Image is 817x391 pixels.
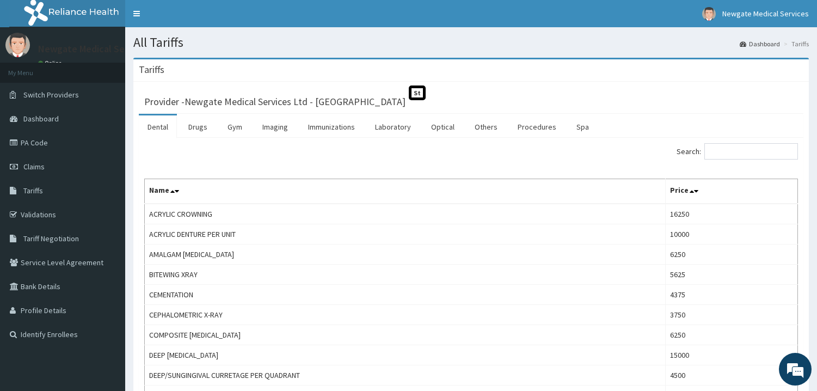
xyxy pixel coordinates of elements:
li: Tariffs [781,39,809,48]
a: Spa [568,115,598,138]
span: Newgate Medical Services [722,9,809,19]
td: CEMENTATION [145,285,666,305]
h3: Tariffs [139,65,164,75]
span: Tariffs [23,186,43,195]
span: Dashboard [23,114,59,124]
td: 16250 [666,204,798,224]
span: Tariff Negotiation [23,234,79,243]
span: Claims [23,162,45,172]
span: St [409,85,426,100]
td: CEPHALOMETRIC X-RAY [145,305,666,325]
td: AMALGAM [MEDICAL_DATA] [145,245,666,265]
td: 15000 [666,345,798,365]
span: Switch Providers [23,90,79,100]
img: User Image [702,7,716,21]
td: 3750 [666,305,798,325]
td: 10000 [666,224,798,245]
a: Procedures [509,115,565,138]
td: 4500 [666,365,798,386]
td: BITEWING XRAY [145,265,666,285]
th: Name [145,179,666,204]
td: DEEP [MEDICAL_DATA] [145,345,666,365]
td: ACRYLIC CROWNING [145,204,666,224]
a: Dashboard [740,39,780,48]
h1: All Tariffs [133,35,809,50]
p: Newgate Medical Services [38,44,150,54]
a: Optical [422,115,463,138]
td: 6250 [666,325,798,345]
td: DEEP/SUNGINGIVAL CURRETAGE PER QUADRANT [145,365,666,386]
td: 5625 [666,265,798,285]
h3: Provider - Newgate Medical Services Ltd - [GEOGRAPHIC_DATA] [144,97,406,107]
img: User Image [5,33,30,57]
td: 6250 [666,245,798,265]
td: COMPOSITE [MEDICAL_DATA] [145,325,666,345]
a: Immunizations [299,115,364,138]
a: Laboratory [366,115,420,138]
a: Gym [219,115,251,138]
a: Imaging [254,115,297,138]
a: Online [38,59,64,67]
a: Dental [139,115,177,138]
a: Drugs [180,115,216,138]
td: 4375 [666,285,798,305]
th: Price [666,179,798,204]
td: ACRYLIC DENTURE PER UNIT [145,224,666,245]
label: Search: [677,143,798,160]
input: Search: [704,143,798,160]
a: Others [466,115,506,138]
